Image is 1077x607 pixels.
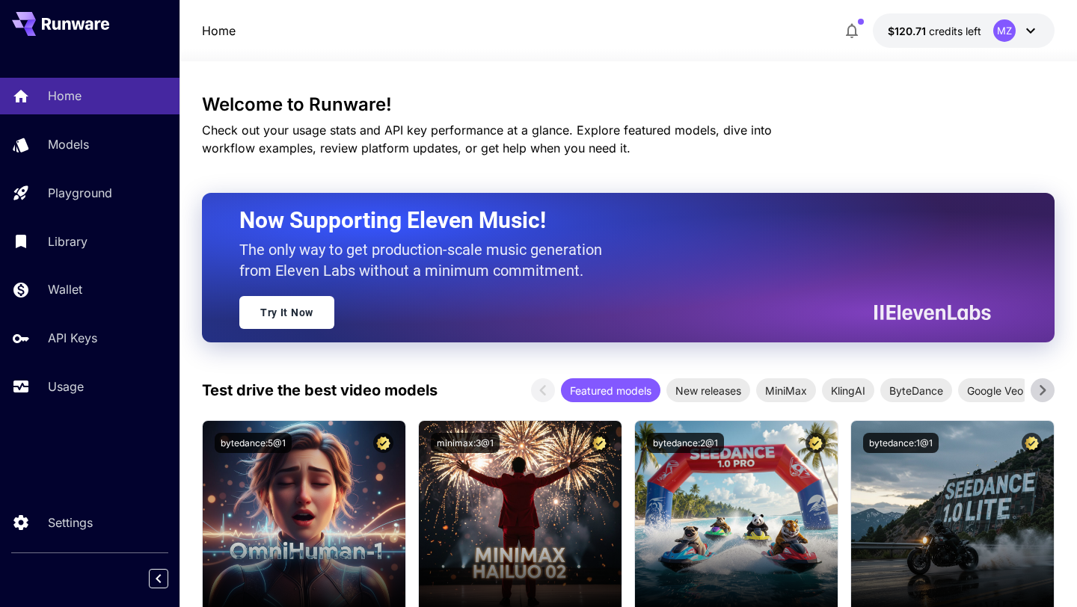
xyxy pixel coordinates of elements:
button: bytedance:5@1 [215,433,292,453]
p: Settings [48,514,93,531]
p: Usage [48,378,84,395]
button: Certified Model – Vetted for best performance and includes a commercial license. [373,433,393,453]
p: The only way to get production-scale music generation from Eleven Labs without a minimum commitment. [239,239,613,281]
span: Featured models [561,383,660,398]
button: Collapse sidebar [149,569,168,588]
a: Try It Now [239,296,334,329]
div: MiniMax [756,378,816,402]
p: Library [48,232,88,250]
p: API Keys [48,329,97,347]
span: Check out your usage stats and API key performance at a glance. Explore featured models, dive int... [202,123,772,155]
div: Google Veo [958,378,1032,402]
span: New releases [666,383,750,398]
span: ByteDance [880,383,952,398]
p: Models [48,135,89,153]
p: Wallet [48,280,82,298]
h2: Now Supporting Eleven Music! [239,206,980,235]
nav: breadcrumb [202,22,236,40]
button: Certified Model – Vetted for best performance and includes a commercial license. [806,433,826,453]
span: Google Veo [958,383,1032,398]
span: KlingAI [822,383,874,398]
span: credits left [929,25,981,37]
h3: Welcome to Runware! [202,94,1055,115]
div: ByteDance [880,378,952,402]
div: MZ [993,19,1016,42]
div: KlingAI [822,378,874,402]
button: Certified Model – Vetted for best performance and includes a commercial license. [1022,433,1042,453]
button: minimax:3@1 [431,433,500,453]
button: Certified Model – Vetted for best performance and includes a commercial license. [589,433,610,453]
div: Collapse sidebar [160,565,179,592]
button: $120.70962MZ [873,13,1055,48]
div: Featured models [561,378,660,402]
span: MiniMax [756,383,816,398]
span: $120.71 [888,25,929,37]
p: Playground [48,184,112,202]
a: Home [202,22,236,40]
div: New releases [666,378,750,402]
div: $120.70962 [888,23,981,39]
p: Test drive the best video models [202,379,438,401]
button: bytedance:1@1 [863,433,939,453]
p: Home [48,87,82,105]
button: bytedance:2@1 [647,433,724,453]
